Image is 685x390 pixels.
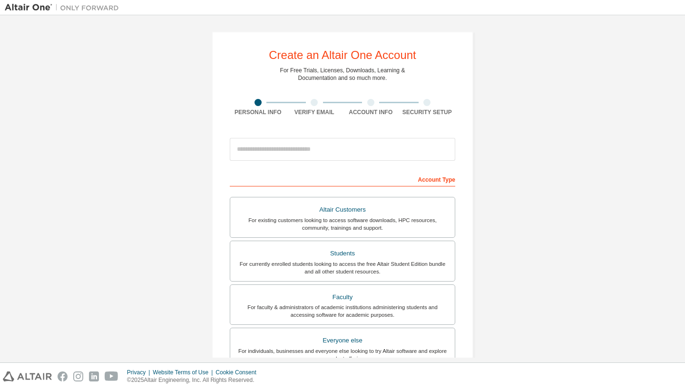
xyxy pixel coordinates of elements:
[236,303,449,319] div: For faculty & administrators of academic institutions administering students and accessing softwa...
[127,376,262,384] p: © 2025 Altair Engineering, Inc. All Rights Reserved.
[105,371,118,381] img: youtube.svg
[236,334,449,347] div: Everyone else
[153,369,215,376] div: Website Terms of Use
[230,171,455,186] div: Account Type
[236,291,449,304] div: Faculty
[230,108,286,116] div: Personal Info
[236,347,449,362] div: For individuals, businesses and everyone else looking to try Altair software and explore our prod...
[280,67,405,82] div: For Free Trials, Licenses, Downloads, Learning & Documentation and so much more.
[236,216,449,232] div: For existing customers looking to access software downloads, HPC resources, community, trainings ...
[58,371,68,381] img: facebook.svg
[127,369,153,376] div: Privacy
[236,260,449,275] div: For currently enrolled students looking to access the free Altair Student Edition bundle and all ...
[5,3,124,12] img: Altair One
[286,108,343,116] div: Verify Email
[236,247,449,260] div: Students
[3,371,52,381] img: altair_logo.svg
[73,371,83,381] img: instagram.svg
[89,371,99,381] img: linkedin.svg
[399,108,456,116] div: Security Setup
[215,369,262,376] div: Cookie Consent
[236,203,449,216] div: Altair Customers
[269,49,416,61] div: Create an Altair One Account
[342,108,399,116] div: Account Info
